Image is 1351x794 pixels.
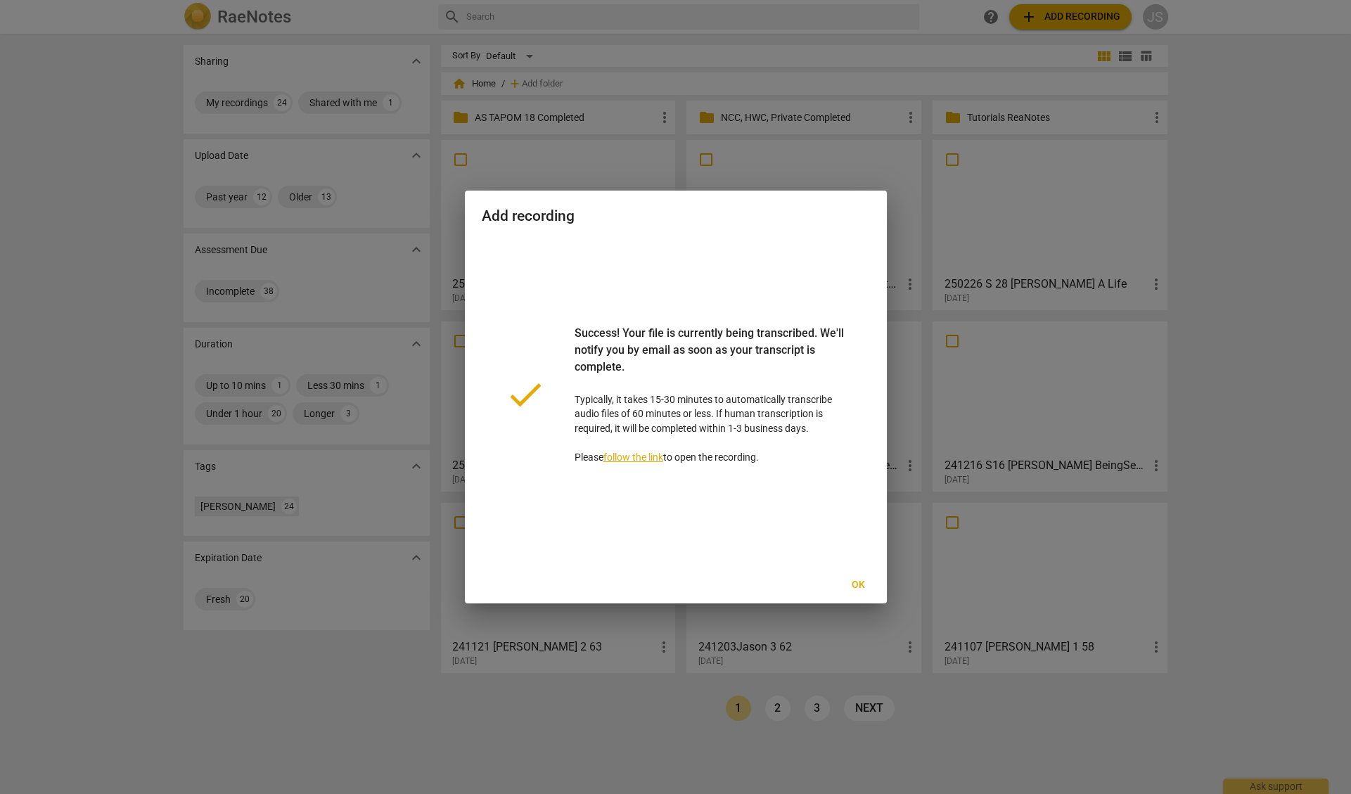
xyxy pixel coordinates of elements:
span: done [504,373,546,416]
p: Typically, it takes 15-30 minutes to automatically transcribe audio files of 60 minutes or less. ... [575,325,847,465]
a: follow the link [603,452,663,463]
button: Ok [836,572,881,598]
div: Success! Your file is currently being transcribed. We'll notify you by email as soon as your tran... [575,325,847,392]
h2: Add recording [482,207,870,225]
span: Ok [847,578,870,592]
